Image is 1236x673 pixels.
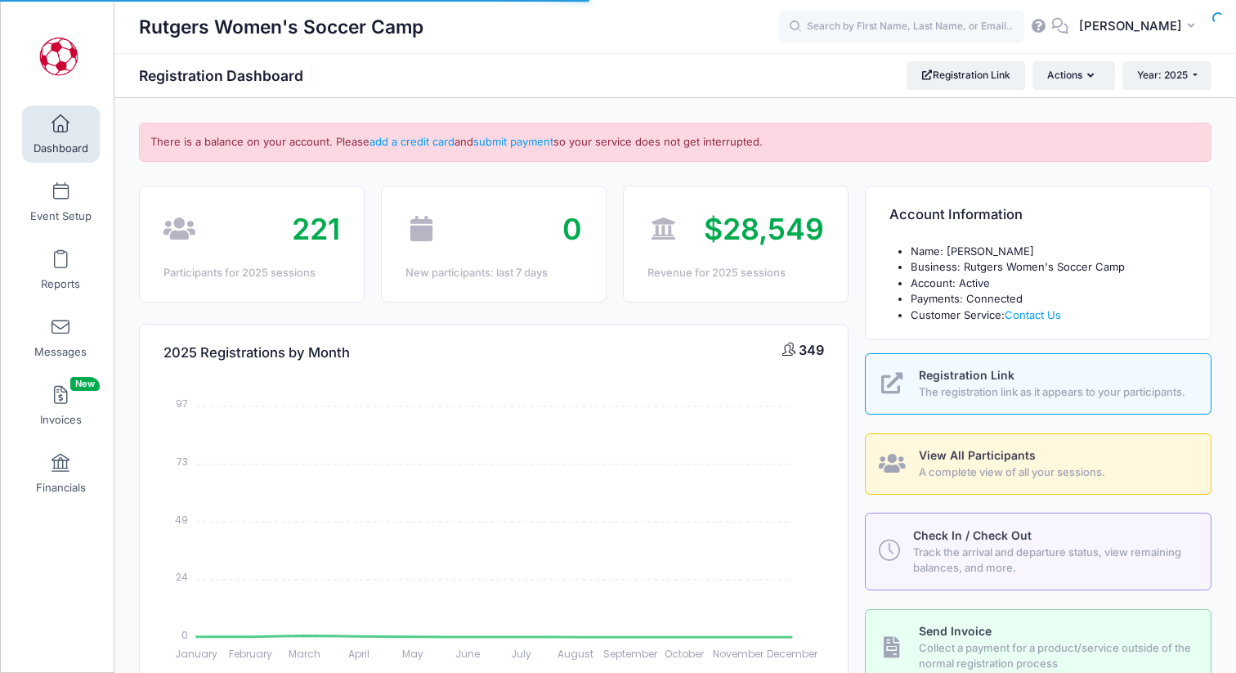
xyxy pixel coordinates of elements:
[713,647,764,661] tspan: November
[177,570,189,584] tspan: 24
[139,123,1211,162] div: There is a balance on your account. Please and so your service does not get interrupted.
[919,384,1193,401] span: The registration link as it appears to your participants.
[22,445,100,502] a: Financials
[22,377,100,434] a: InvoicesNew
[70,377,100,391] span: New
[403,647,424,661] tspan: May
[176,513,189,527] tspan: 49
[889,191,1023,238] h4: Account Information
[1005,308,1061,321] a: Contact Us
[176,647,218,661] tspan: January
[30,209,92,223] span: Event Setup
[40,413,82,427] span: Invoices
[348,647,369,661] tspan: April
[1079,17,1182,35] span: [PERSON_NAME]
[177,455,189,469] tspan: 73
[911,307,1187,324] li: Customer Service:
[919,640,1193,672] span: Collect a payment for a product/service outside of the normal registration process
[704,211,824,247] span: $28,549
[865,433,1211,495] a: View All Participants A complete view of all your sessions.
[22,105,100,163] a: Dashboard
[455,647,480,661] tspan: June
[473,135,553,148] a: submit payment
[647,265,824,281] div: Revenue for 2025 sessions
[177,397,189,411] tspan: 97
[1,17,115,95] a: Rutgers Women's Soccer Camp
[22,173,100,231] a: Event Setup
[768,647,819,661] tspan: December
[34,345,87,359] span: Messages
[907,61,1025,89] a: Registration Link
[289,647,321,661] tspan: March
[913,545,1192,577] span: Track the arrival and departure status, view remaining balances, and more.
[512,647,532,661] tspan: July
[139,67,317,84] h1: Registration Dashboard
[919,368,1014,382] span: Registration Link
[139,8,423,46] h1: Rutgers Women's Soccer Camp
[865,353,1211,415] a: Registration Link The registration link as it appears to your participants.
[182,628,189,642] tspan: 0
[562,211,582,247] span: 0
[919,624,992,638] span: Send Invoice
[865,513,1211,590] a: Check In / Check Out Track the arrival and departure status, view remaining balances, and more.
[41,277,80,291] span: Reports
[229,647,272,661] tspan: February
[911,244,1187,260] li: Name: [PERSON_NAME]
[919,464,1193,481] span: A complete view of all your sessions.
[36,481,86,495] span: Financials
[911,259,1187,276] li: Business: Rutgers Women's Soccer Camp
[1122,61,1211,89] button: Year: 2025
[1137,69,1188,81] span: Year: 2025
[292,211,340,247] span: 221
[665,647,705,661] tspan: October
[22,241,100,298] a: Reports
[558,647,593,661] tspan: August
[799,342,824,358] span: 349
[369,135,455,148] a: add a credit card
[919,448,1036,462] span: View All Participants
[913,528,1032,542] span: Check In / Check Out
[603,647,658,661] tspan: September
[779,11,1024,43] input: Search by First Name, Last Name, or Email...
[911,276,1187,292] li: Account: Active
[22,309,100,366] a: Messages
[911,291,1187,307] li: Payments: Connected
[405,265,582,281] div: New participants: last 7 days
[163,265,340,281] div: Participants for 2025 sessions
[163,330,350,377] h4: 2025 Registrations by Month
[1068,8,1211,46] button: [PERSON_NAME]
[28,25,89,87] img: Rutgers Women's Soccer Camp
[34,141,88,155] span: Dashboard
[1032,61,1114,89] button: Actions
